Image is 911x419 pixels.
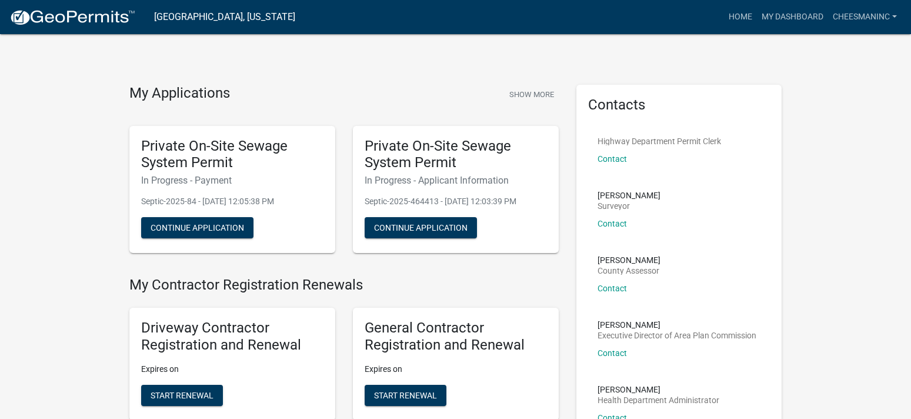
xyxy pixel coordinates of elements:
[129,277,559,294] h4: My Contractor Registration Renewals
[141,217,253,238] button: Continue Application
[365,320,547,354] h5: General Contractor Registration and Renewal
[141,195,323,208] p: Septic-2025-84 - [DATE] 12:05:38 PM
[365,175,547,186] h6: In Progress - Applicant Information
[141,385,223,406] button: Start Renewal
[598,396,719,404] p: Health Department Administrator
[598,137,721,145] p: Highway Department Permit Clerk
[598,219,627,228] a: Contact
[598,267,660,275] p: County Assessor
[598,154,627,164] a: Contact
[598,202,660,210] p: Surveyor
[828,6,902,28] a: cheesmaninc
[588,97,770,114] h5: Contacts
[598,385,719,394] p: [PERSON_NAME]
[141,175,323,186] h6: In Progress - Payment
[129,85,230,102] h4: My Applications
[598,348,627,358] a: Contact
[154,7,295,27] a: [GEOGRAPHIC_DATA], [US_STATE]
[374,390,437,400] span: Start Renewal
[365,138,547,172] h5: Private On-Site Sewage System Permit
[365,195,547,208] p: Septic-2025-464413 - [DATE] 12:03:39 PM
[365,363,547,375] p: Expires on
[141,138,323,172] h5: Private On-Site Sewage System Permit
[151,390,213,400] span: Start Renewal
[141,320,323,354] h5: Driveway Contractor Registration and Renewal
[365,385,446,406] button: Start Renewal
[598,191,660,199] p: [PERSON_NAME]
[505,85,559,104] button: Show More
[598,331,756,340] p: Executive Director of Area Plan Commission
[598,284,627,293] a: Contact
[365,217,477,238] button: Continue Application
[598,256,660,264] p: [PERSON_NAME]
[141,363,323,375] p: Expires on
[598,321,756,329] p: [PERSON_NAME]
[757,6,828,28] a: My Dashboard
[724,6,757,28] a: Home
